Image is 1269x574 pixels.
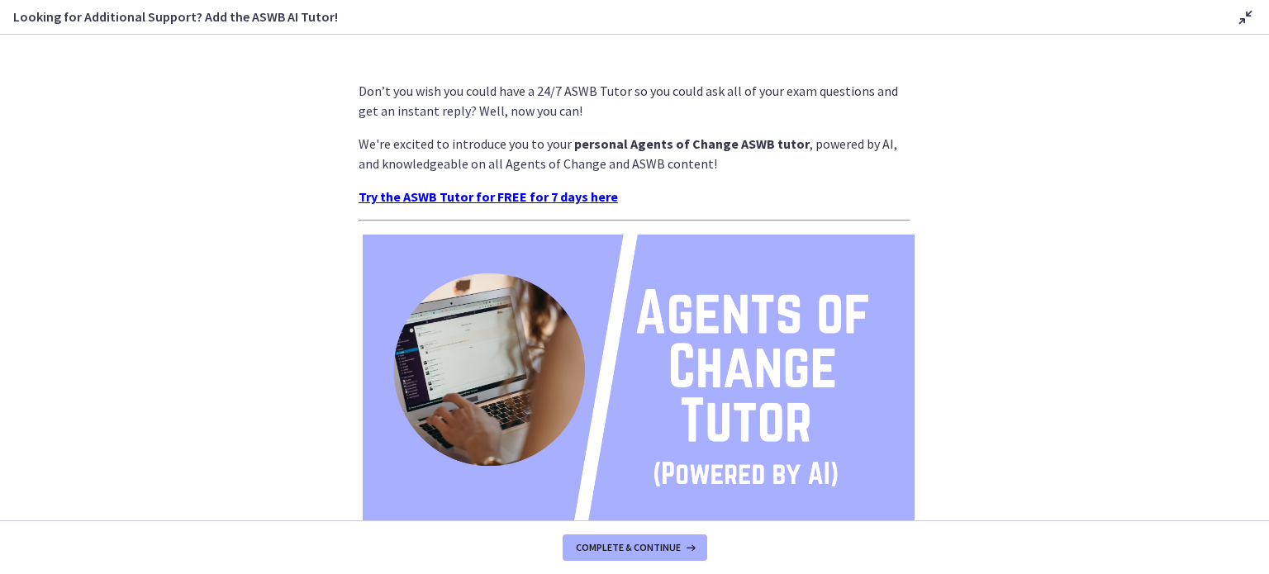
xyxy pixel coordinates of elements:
p: Don’t you wish you could have a 24/7 ASWB Tutor so you could ask all of your exam questions and g... [359,81,910,121]
p: We're excited to introduce you to your , powered by AI, and knowledgeable on all Agents of Change... [359,134,910,173]
span: Complete & continue [576,541,681,554]
strong: personal Agents of Change ASWB tutor [574,135,810,152]
button: Complete & continue [563,534,707,561]
img: Agents_of_Change_Tutor.png [363,235,915,548]
a: Try the ASWB Tutor for FREE for 7 days here [359,188,618,205]
h3: Looking for Additional Support? Add the ASWB AI Tutor! [13,7,1210,26]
